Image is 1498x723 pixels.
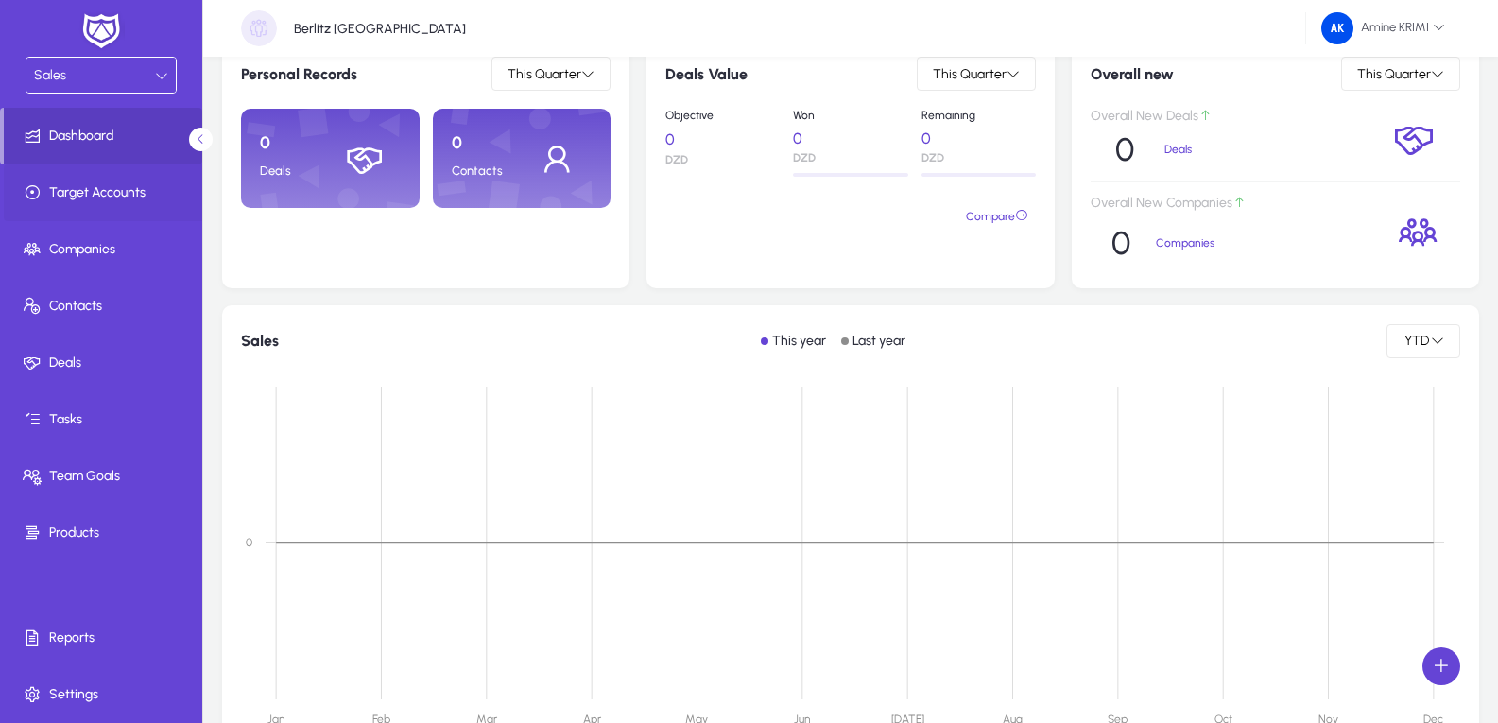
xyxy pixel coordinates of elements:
[4,524,206,542] span: Products
[4,410,206,429] span: Tasks
[294,21,466,37] p: Berlitz [GEOGRAPHIC_DATA]
[4,391,206,448] a: Tasks
[4,127,202,146] span: Dashboard
[4,335,206,391] a: Deals
[260,133,330,154] p: 0
[921,151,1036,164] p: DZD
[1156,236,1256,250] p: Companies
[4,448,206,505] a: Team Goals
[34,67,66,83] span: Sales
[241,10,277,46] img: organization-placeholder.png
[852,333,905,349] p: Last year
[921,129,1036,147] p: 0
[4,505,206,561] a: Products
[1164,143,1242,156] p: Deals
[917,57,1036,91] button: This Quarter
[4,666,206,723] a: Settings
[1091,65,1174,83] h6: Overall new
[1321,12,1445,44] span: Amine KRIMI
[958,199,1036,233] button: Compare
[1091,196,1370,212] p: Overall New Companies
[966,202,1028,231] span: Compare
[665,153,780,167] p: DZD
[665,65,748,83] h6: Deals Value
[4,685,206,704] span: Settings
[4,610,206,666] a: Reports
[246,536,252,549] text: 0
[1386,324,1460,358] button: YTD
[241,65,357,83] h6: Personal Records
[260,164,330,179] p: Deals
[772,333,826,349] p: This year
[452,133,522,154] p: 0
[1321,12,1353,44] img: 244.png
[77,11,125,51] img: white-logo.png
[4,297,206,316] span: Contacts
[1111,224,1130,263] p: 0
[793,109,907,122] p: Won
[1306,11,1460,45] button: Amine KRIMI
[921,109,1036,122] p: Remaining
[4,240,206,259] span: Companies
[4,467,206,486] span: Team Goals
[4,278,206,335] a: Contacts
[1357,66,1431,82] span: This Quarter
[4,221,206,278] a: Companies
[1403,333,1431,349] span: YTD
[4,164,206,221] a: Target Accounts
[665,130,780,149] p: 0
[4,628,206,647] span: Reports
[1115,130,1134,169] p: 0
[241,332,279,350] h1: Sales
[4,183,206,202] span: Target Accounts
[793,151,907,164] p: DZD
[452,164,522,179] p: Contacts
[508,66,581,82] span: This Quarter
[793,129,907,147] p: 0
[933,66,1007,82] span: This Quarter
[1341,57,1460,91] button: This Quarter
[1091,109,1362,125] p: Overall New Deals
[4,353,206,372] span: Deals
[491,57,611,91] button: This Quarter
[665,109,780,123] p: Objective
